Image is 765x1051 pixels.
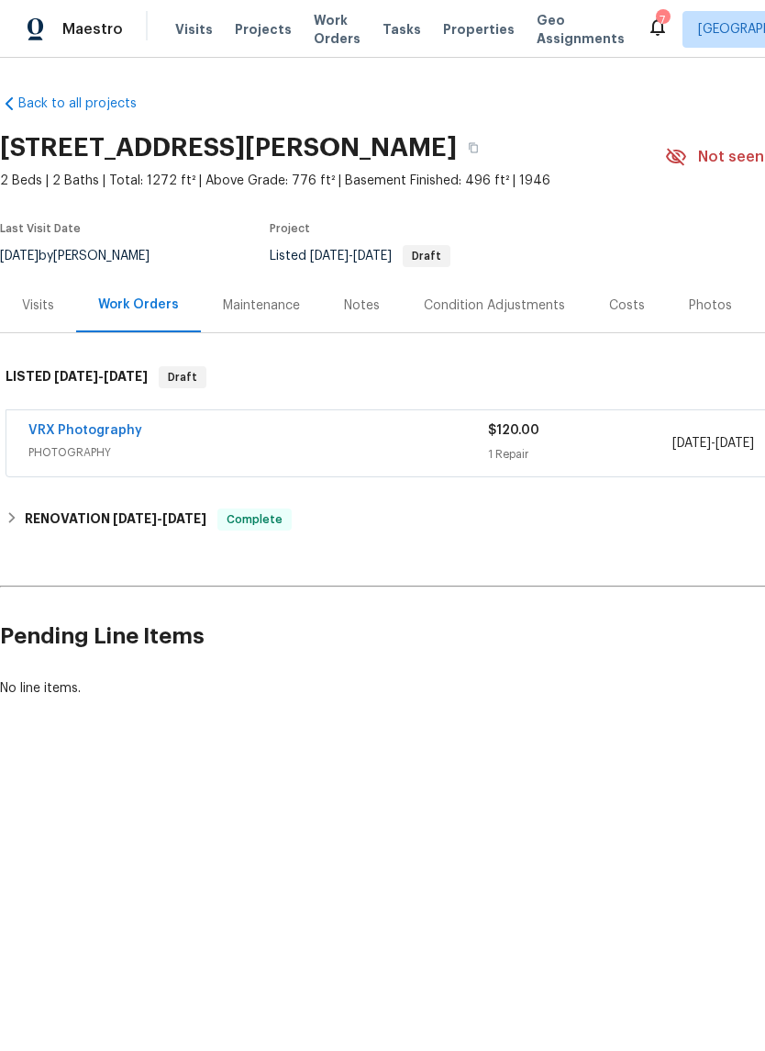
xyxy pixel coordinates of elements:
[689,296,732,315] div: Photos
[219,510,290,529] span: Complete
[537,11,625,48] span: Geo Assignments
[488,445,671,464] div: 1 Repair
[672,437,711,450] span: [DATE]
[672,434,754,453] span: -
[310,250,392,263] span: -
[382,23,421,36] span: Tasks
[235,20,292,39] span: Projects
[113,512,206,525] span: -
[715,437,754,450] span: [DATE]
[54,370,148,383] span: -
[424,296,565,315] div: Condition Adjustments
[609,296,645,315] div: Costs
[405,251,449,262] span: Draft
[25,509,206,531] h6: RENOVATION
[22,296,54,315] div: Visits
[113,512,157,525] span: [DATE]
[344,296,380,315] div: Notes
[6,366,148,388] h6: LISTED
[162,512,206,525] span: [DATE]
[353,250,392,263] span: [DATE]
[161,368,205,386] span: Draft
[270,223,310,234] span: Project
[98,296,179,314] div: Work Orders
[28,424,142,437] a: VRX Photography
[488,424,539,437] span: $120.00
[656,11,669,29] div: 7
[104,370,148,383] span: [DATE]
[314,11,360,48] span: Work Orders
[270,250,450,263] span: Listed
[28,443,488,462] span: PHOTOGRAPHY
[310,250,349,263] span: [DATE]
[62,20,123,39] span: Maestro
[443,20,515,39] span: Properties
[175,20,213,39] span: Visits
[223,296,300,315] div: Maintenance
[457,131,490,164] button: Copy Address
[54,370,98,383] span: [DATE]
